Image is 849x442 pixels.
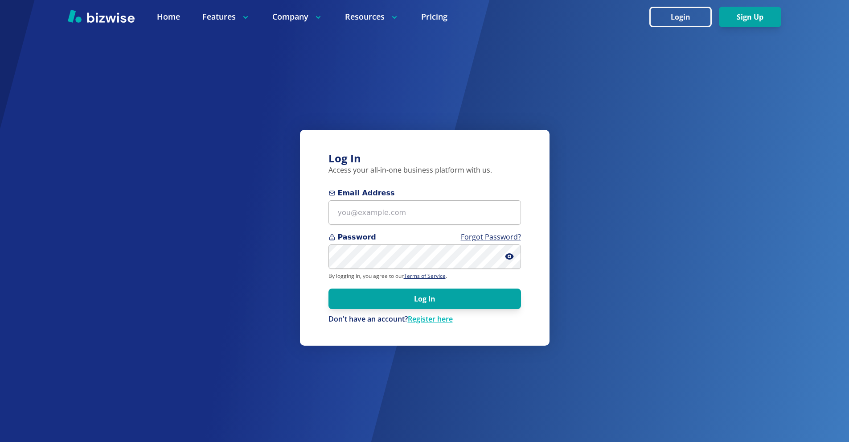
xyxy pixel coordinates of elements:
[421,11,447,22] a: Pricing
[68,9,135,23] img: Bizwise Logo
[461,232,521,242] a: Forgot Password?
[328,151,521,166] h3: Log In
[328,188,521,198] span: Email Address
[328,165,521,175] p: Access your all-in-one business platform with us.
[157,11,180,22] a: Home
[649,7,712,27] button: Login
[719,13,781,21] a: Sign Up
[328,232,521,243] span: Password
[328,314,521,324] p: Don't have an account?
[404,272,446,280] a: Terms of Service
[202,11,250,22] p: Features
[328,314,521,324] div: Don't have an account?Register here
[328,289,521,309] button: Log In
[328,273,521,280] p: By logging in, you agree to our .
[719,7,781,27] button: Sign Up
[272,11,323,22] p: Company
[408,314,453,324] a: Register here
[345,11,399,22] p: Resources
[328,200,521,225] input: you@example.com
[649,13,719,21] a: Login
